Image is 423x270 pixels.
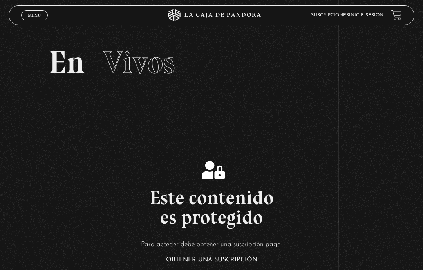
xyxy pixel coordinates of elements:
a: Obtener una suscripción [166,257,257,263]
a: Suscripciones [311,13,349,18]
a: View your shopping cart [391,10,402,20]
span: Menu [28,13,41,18]
a: Inicie sesión [349,13,383,18]
span: Vivos [103,43,175,81]
h2: En [49,47,374,78]
span: Cerrar [25,20,44,25]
